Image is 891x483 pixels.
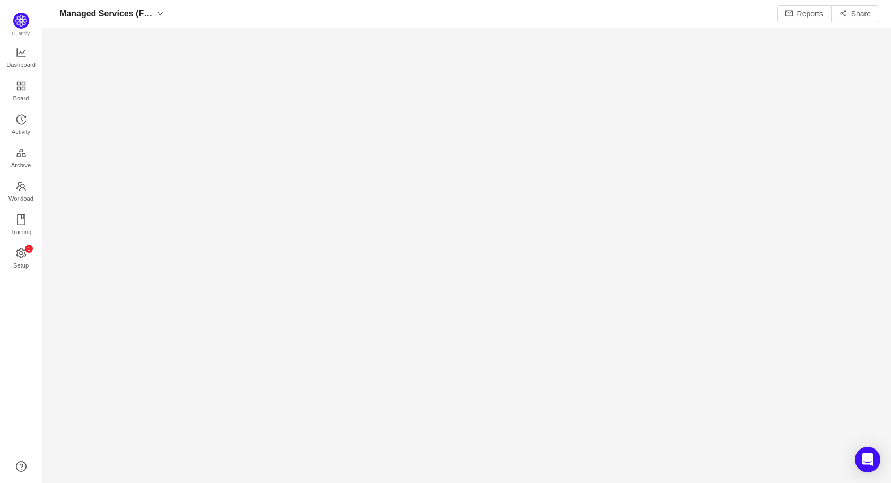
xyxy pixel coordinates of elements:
button: icon: mailReports [777,5,832,22]
span: Workload [8,188,33,209]
span: Setup [13,255,29,276]
a: icon: question-circle [16,461,27,472]
div: Open Intercom Messenger [855,447,880,472]
a: icon: settingSetup [16,248,27,270]
span: Archive [11,154,31,176]
i: icon: gold [16,148,27,158]
span: Activity [12,121,30,142]
i: icon: book [16,214,27,225]
button: icon: share-altShare [831,5,879,22]
i: icon: line-chart [16,47,27,58]
a: Training [16,215,27,236]
a: Archive [16,148,27,169]
a: Dashboard [16,48,27,69]
a: Board [16,81,27,102]
p: 1 [27,245,30,253]
i: icon: setting [16,248,27,258]
a: Activity [16,115,27,136]
i: icon: team [16,181,27,192]
span: Managed Services (Freibuis) [59,5,154,22]
span: Training [10,221,31,243]
i: icon: appstore [16,81,27,91]
span: Quantify [12,31,30,36]
sup: 1 [25,245,33,253]
i: icon: history [16,114,27,125]
i: icon: down [157,11,163,17]
span: Dashboard [6,54,36,75]
img: Quantify [13,13,29,29]
a: Workload [16,182,27,203]
span: Board [13,88,29,109]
